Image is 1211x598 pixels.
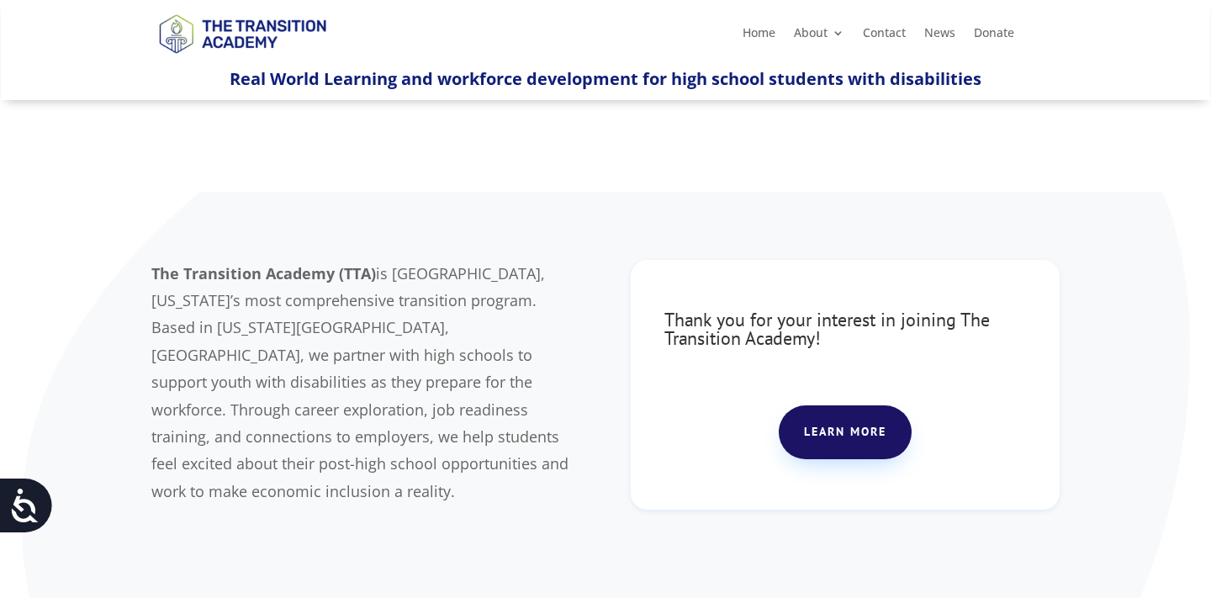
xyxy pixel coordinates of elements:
b: The Transition Academy (TTA) [151,263,376,283]
a: About [794,27,844,45]
a: News [924,27,955,45]
span: Real World Learning and workforce development for high school students with disabilities [230,67,981,90]
a: Home [743,27,775,45]
a: Contact [863,27,906,45]
span: is [GEOGRAPHIC_DATA], [US_STATE]’s most comprehensive transition program. Based in [US_STATE][GEO... [151,263,568,501]
img: TTA Brand_TTA Primary Logo_Horizontal_Light BG [151,3,333,63]
a: Learn more [779,405,912,459]
a: Donate [974,27,1014,45]
a: Logo-Noticias [151,50,333,66]
span: Thank you for your interest in joining The Transition Academy! [664,308,990,350]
